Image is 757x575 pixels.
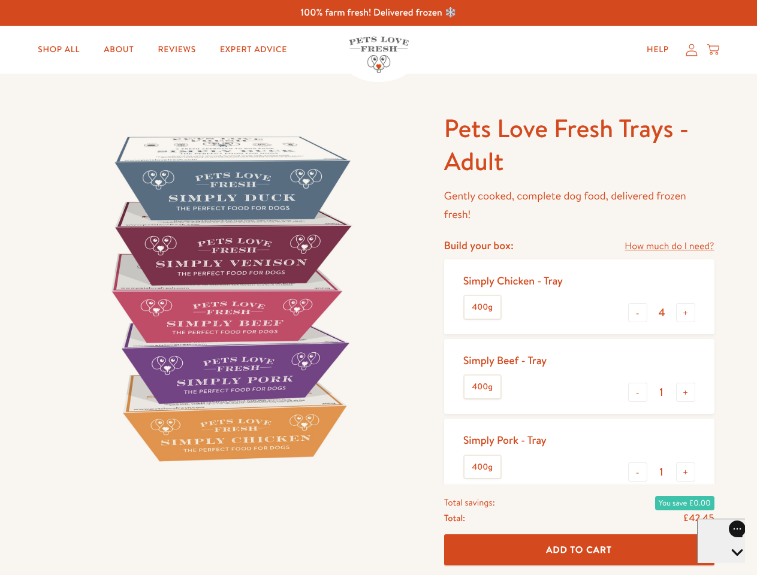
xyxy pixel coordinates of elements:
[148,38,205,62] a: Reviews
[625,238,714,255] a: How much do I need?
[465,456,500,479] label: 400g
[465,296,500,319] label: 400g
[210,38,297,62] a: Expert Advice
[676,303,695,322] button: +
[465,376,500,398] label: 400g
[628,462,647,482] button: -
[683,512,714,525] span: £42.45
[463,433,547,447] div: Simply Pork - Tray
[655,496,714,510] span: You save £0.00
[628,383,647,402] button: -
[28,38,89,62] a: Shop All
[444,238,514,252] h4: Build your box:
[444,510,465,526] span: Total:
[628,303,647,322] button: -
[444,112,714,177] h1: Pets Love Fresh Trays - Adult
[637,38,678,62] a: Help
[444,534,714,566] button: Add To Cart
[444,495,495,510] span: Total savings:
[546,543,612,556] span: Add To Cart
[43,112,415,484] img: Pets Love Fresh Trays - Adult
[463,353,547,367] div: Simply Beef - Tray
[676,383,695,402] button: +
[94,38,143,62] a: About
[676,462,695,482] button: +
[444,187,714,223] p: Gently cooked, complete dog food, delivered frozen fresh!
[697,519,745,563] iframe: Gorgias live chat messenger
[349,37,409,73] img: Pets Love Fresh
[463,274,563,287] div: Simply Chicken - Tray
